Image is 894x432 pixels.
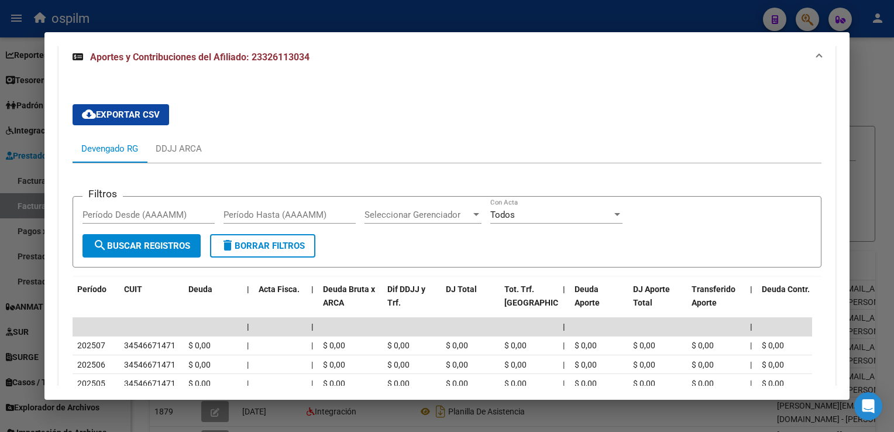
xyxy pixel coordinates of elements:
span: | [750,341,752,350]
div: 34546671471 [124,377,176,390]
span: DJ Aporte Total [633,284,670,307]
div: Devengado RG [81,142,138,155]
span: | [750,322,752,331]
span: Deuda Aporte [575,284,600,307]
datatable-header-cell: DJ Aporte Total [628,277,687,328]
datatable-header-cell: DJ Total [441,277,500,328]
datatable-header-cell: Acta Fisca. [254,277,307,328]
datatable-header-cell: Dif DDJJ y Trf. [383,277,441,328]
span: CUIT [124,284,142,294]
span: 202505 [77,379,105,388]
span: | [563,379,565,388]
span: $ 0,00 [446,360,468,369]
datatable-header-cell: Deuda [184,277,242,328]
mat-icon: delete [221,238,235,252]
span: $ 0,00 [387,360,410,369]
datatable-header-cell: Transferido Aporte [687,277,745,328]
span: | [247,284,249,294]
span: $ 0,00 [692,360,714,369]
span: | [247,322,249,331]
span: $ 0,00 [323,379,345,388]
span: $ 0,00 [575,379,597,388]
span: Aportes y Contribuciones del Afiliado: 23326113034 [90,52,310,63]
span: Exportar CSV [82,109,160,120]
div: 34546671471 [124,339,176,352]
span: $ 0,00 [633,360,655,369]
div: 34546671471 [124,358,176,372]
span: | [247,341,249,350]
span: $ 0,00 [575,360,597,369]
datatable-header-cell: CUIT [119,277,184,328]
datatable-header-cell: | [558,277,570,328]
span: | [750,379,752,388]
button: Buscar Registros [82,234,201,258]
span: $ 0,00 [504,341,527,350]
span: Deuda Contr. [762,284,810,294]
button: Exportar CSV [73,104,169,125]
mat-icon: cloud_download [82,107,96,121]
span: | [247,360,249,369]
span: $ 0,00 [387,341,410,350]
datatable-header-cell: Deuda Bruta x ARCA [318,277,383,328]
span: $ 0,00 [188,360,211,369]
span: | [247,379,249,388]
span: Período [77,284,106,294]
button: Borrar Filtros [210,234,315,258]
mat-expansion-panel-header: Aportes y Contribuciones del Afiliado: 23326113034 [59,39,835,76]
span: $ 0,00 [446,379,468,388]
span: $ 0,00 [323,360,345,369]
span: $ 0,00 [188,379,211,388]
span: $ 0,00 [762,341,784,350]
span: | [563,322,565,331]
span: | [311,322,314,331]
span: $ 0,00 [633,379,655,388]
span: | [311,341,313,350]
div: Open Intercom Messenger [854,392,882,420]
span: $ 0,00 [387,379,410,388]
span: | [563,284,565,294]
span: $ 0,00 [692,341,714,350]
span: | [311,360,313,369]
span: | [563,360,565,369]
span: $ 0,00 [504,360,527,369]
span: | [750,284,752,294]
datatable-header-cell: Deuda Contr. [757,277,816,328]
span: Borrar Filtros [221,241,305,251]
span: Deuda [188,284,212,294]
span: $ 0,00 [323,341,345,350]
span: $ 0,00 [762,379,784,388]
span: $ 0,00 [575,341,597,350]
datatable-header-cell: | [242,277,254,328]
span: | [750,360,752,369]
datatable-header-cell: | [307,277,318,328]
span: | [311,379,313,388]
span: $ 0,00 [446,341,468,350]
div: DDJJ ARCA [156,142,202,155]
span: Deuda Bruta x ARCA [323,284,375,307]
datatable-header-cell: Período [73,277,119,328]
span: Tot. Trf. [GEOGRAPHIC_DATA] [504,284,584,307]
datatable-header-cell: Tot. Trf. Bruto [500,277,558,328]
datatable-header-cell: Deuda Aporte [570,277,628,328]
span: DJ Total [446,284,477,294]
span: $ 0,00 [188,341,211,350]
span: $ 0,00 [762,360,784,369]
h3: Filtros [82,187,123,200]
span: Dif DDJJ y Trf. [387,284,425,307]
span: 202507 [77,341,105,350]
span: | [563,341,565,350]
span: | [311,284,314,294]
mat-icon: search [93,238,107,252]
span: $ 0,00 [692,379,714,388]
datatable-header-cell: | [745,277,757,328]
span: $ 0,00 [633,341,655,350]
span: Todos [490,210,515,220]
span: Transferido Aporte [692,284,735,307]
span: 202506 [77,360,105,369]
span: Acta Fisca. [259,284,300,294]
span: Seleccionar Gerenciador [365,210,471,220]
span: Buscar Registros [93,241,190,251]
span: $ 0,00 [504,379,527,388]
